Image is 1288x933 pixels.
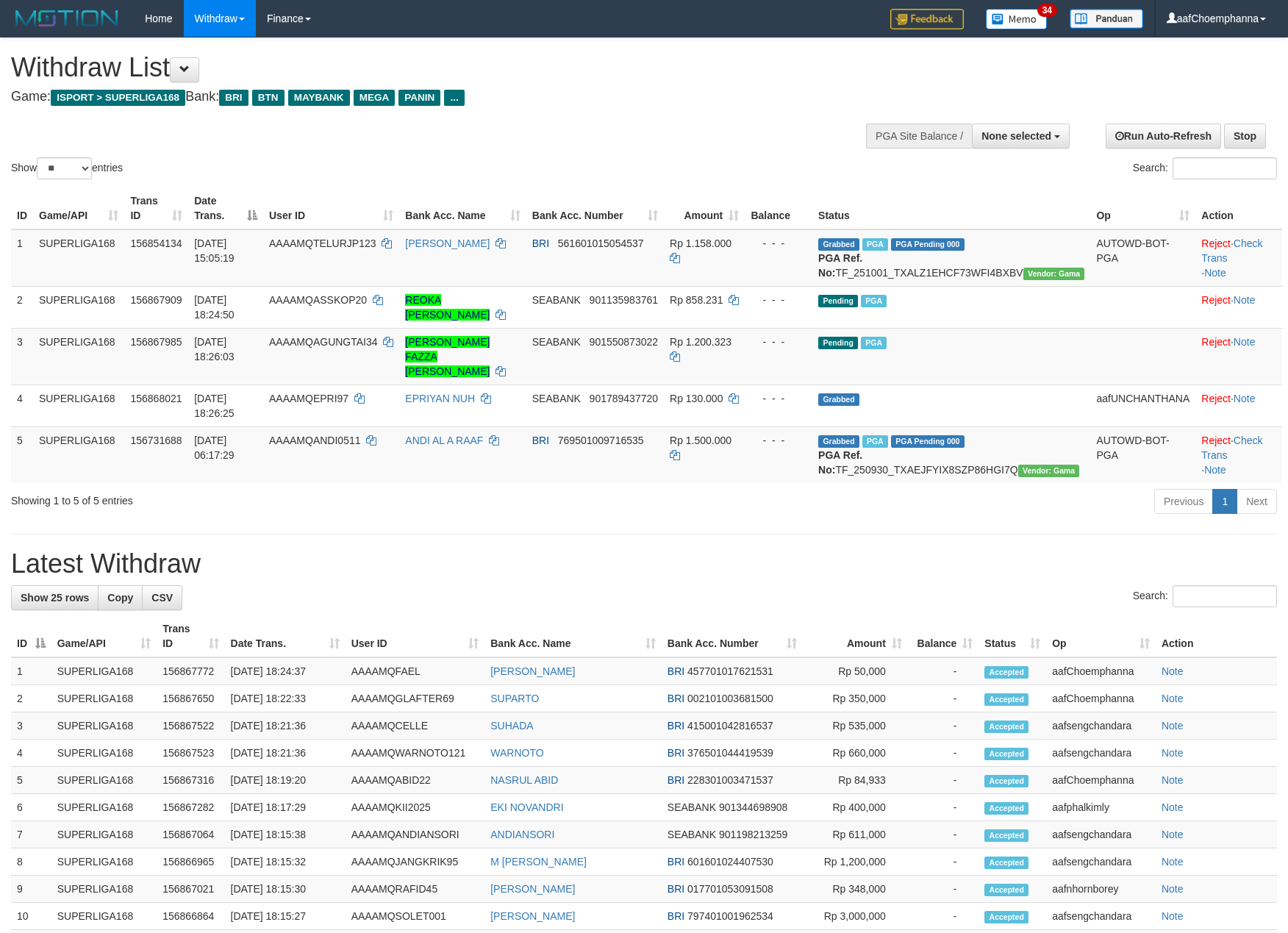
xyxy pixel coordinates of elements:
[194,294,235,321] span: [DATE] 18:24:50
[803,685,908,712] td: Rp 350,000
[157,876,224,903] td: 156867021
[130,393,182,404] span: 156868021
[687,720,773,732] span: Copy 415001042816537 to clipboard
[346,821,485,848] td: AAAAMQANDIANSORI
[194,435,235,461] span: [DATE] 06:17:29
[1046,903,1156,930] td: aafsengchandara
[668,720,684,732] span: BRI
[818,393,859,406] span: Grabbed
[812,187,1090,229] th: Status
[269,336,378,348] span: AAAAMQAGUNGTAI34
[1046,767,1156,794] td: aafChoemphanna
[803,794,908,821] td: Rp 400,000
[225,767,346,794] td: [DATE] 18:19:20
[670,336,731,348] span: Rp 1.200.323
[751,293,806,307] div: - - -
[1046,821,1156,848] td: aafsengchandara
[812,229,1090,287] td: TF_251001_TXALZ1EHCF73WFI4BXBV
[142,585,182,610] a: CSV
[33,426,124,483] td: SUPERLIGA168
[1195,385,1282,426] td: ·
[687,883,773,895] span: Copy 017701053091508 to clipboard
[51,821,157,848] td: SUPERLIGA168
[1173,585,1277,607] input: Search:
[1090,426,1195,483] td: AUTOWD-BOT-PGA
[1195,426,1282,483] td: · ·
[866,124,972,149] div: PGA Site Balance /
[1046,876,1156,903] td: aafnhornborey
[908,876,979,903] td: -
[194,237,235,264] span: [DATE] 15:05:19
[908,657,979,685] td: -
[11,229,33,287] td: 1
[1046,740,1156,767] td: aafsengchandara
[532,294,581,306] span: SEABANK
[981,130,1051,142] span: None selected
[1162,720,1184,732] a: Note
[11,848,51,876] td: 8
[1195,286,1282,328] td: ·
[891,238,965,251] span: PGA Pending
[157,657,224,685] td: 156867772
[225,848,346,876] td: [DATE] 18:15:32
[1162,801,1184,813] a: Note
[157,685,224,712] td: 156867650
[405,435,483,446] a: ANDI AL A RAAF
[399,187,526,229] th: Bank Acc. Name: activate to sort column ascending
[1173,157,1277,179] input: Search:
[11,903,51,930] td: 10
[590,294,658,306] span: Copy 901135983761 to clipboard
[687,774,773,786] span: Copy 228301003471537 to clipboard
[984,911,1028,923] span: Accepted
[51,657,157,685] td: SUPERLIGA168
[130,294,182,306] span: 156867909
[1201,237,1262,264] a: Check Trans
[803,876,908,903] td: Rp 348,000
[346,848,485,876] td: AAAAMQJANGKRIK95
[670,294,723,306] span: Rp 858.231
[484,615,662,657] th: Bank Acc. Name: activate to sort column ascending
[984,693,1028,706] span: Accepted
[288,90,350,106] span: MAYBANK
[1224,124,1266,149] a: Stop
[269,294,367,306] span: AAAAMQASSKOP20
[33,385,124,426] td: SUPERLIGA168
[1046,685,1156,712] td: aafChoemphanna
[490,665,575,677] a: [PERSON_NAME]
[664,187,745,229] th: Amount: activate to sort column ascending
[670,237,731,249] span: Rp 1.158.000
[719,801,787,813] span: Copy 901344698908 to clipboard
[984,721,1028,733] span: Accepted
[1234,294,1256,306] a: Note
[1162,774,1184,786] a: Note
[490,856,587,868] a: M [PERSON_NAME]
[1070,9,1143,29] img: panduan.png
[719,829,787,840] span: Copy 901198213259 to clipboard
[98,585,143,610] a: Copy
[1162,856,1184,868] a: Note
[1090,385,1195,426] td: aafUNCHANTHANA
[972,124,1070,149] button: None selected
[490,774,558,786] a: NASRUL ABID
[803,848,908,876] td: Rp 1,200,000
[157,848,224,876] td: 156866965
[354,90,396,106] span: MEGA
[862,435,888,448] span: Marked by aafromsomean
[1201,393,1231,404] a: Reject
[1133,585,1277,607] label: Search:
[346,712,485,740] td: AAAAMQCELLE
[405,393,475,404] a: EPRIYAN NUH
[11,187,33,229] th: ID
[21,592,89,604] span: Show 25 rows
[11,328,33,385] td: 3
[803,821,908,848] td: Rp 611,000
[11,53,844,82] h1: Withdraw List
[1133,157,1277,179] label: Search:
[1195,187,1282,229] th: Action
[51,685,157,712] td: SUPERLIGA168
[51,794,157,821] td: SUPERLIGA168
[1154,489,1213,514] a: Previous
[490,829,554,840] a: ANDIANSORI
[11,657,51,685] td: 1
[346,903,485,930] td: AAAAMQSOLET001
